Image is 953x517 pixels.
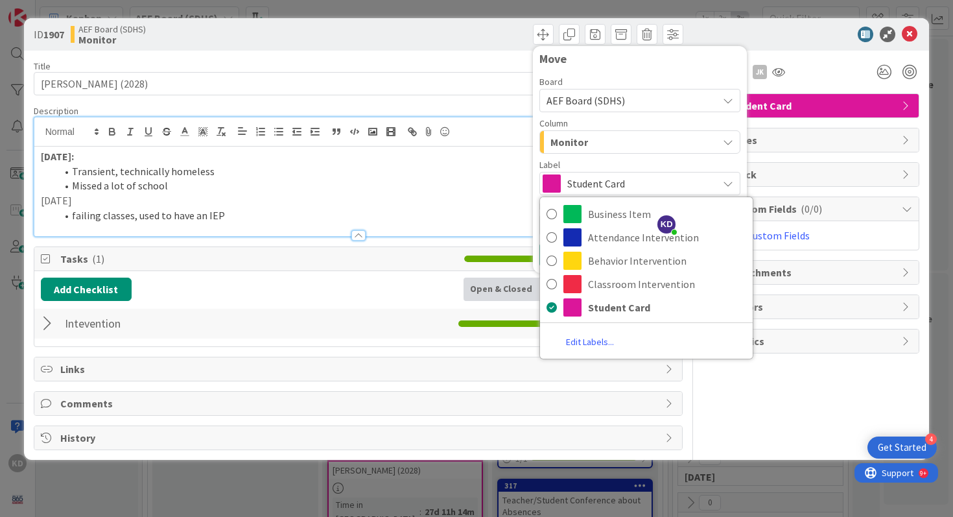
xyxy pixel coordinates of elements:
[56,164,676,179] li: Transient, technically homeless
[540,226,753,249] a: Attendance Intervention
[34,72,683,95] input: type card name here...
[539,130,740,154] button: Monitor
[27,2,59,18] span: Support
[56,178,676,193] li: Missed a lot of school
[567,174,711,193] span: Student Card
[710,229,810,242] a: Manage Custom Fields
[753,65,767,79] div: JK
[34,105,78,117] span: Description
[539,77,563,86] span: Board
[78,34,146,45] b: Monitor
[540,202,753,226] a: Business Item
[43,28,64,41] b: 1907
[41,150,74,163] strong: [DATE]:
[588,274,746,294] span: Classroom Intervention
[60,430,659,446] span: History
[925,433,937,445] div: 4
[41,278,132,301] button: Add Checklist
[65,5,72,16] div: 9+
[78,24,146,34] span: AEF Board (SDHS)
[56,208,676,223] li: failing classes, used to have an IEP
[34,27,64,42] span: ID
[92,252,104,265] span: ( 1 )
[588,204,746,224] span: Business Item
[60,312,335,335] input: Add Checklist...
[801,202,822,215] span: ( 0/0 )
[588,228,746,247] span: Attendance Intervention
[729,265,895,280] span: Attachments
[41,193,676,208] p: [DATE]
[547,94,625,107] span: AEF Board (SDHS)
[729,167,895,182] span: Block
[540,330,640,354] a: Edit Labels...
[540,249,753,272] a: Behavior Intervention
[60,251,458,267] span: Tasks
[729,299,895,315] span: Mirrors
[34,60,51,72] label: Title
[657,215,676,234] span: KD
[540,296,753,319] a: Student Card
[729,132,895,148] span: Dates
[729,201,895,217] span: Custom Fields
[729,98,895,114] span: Student Card
[588,298,746,317] span: Student Card
[539,119,568,128] span: Column
[60,396,659,411] span: Comments
[539,160,560,169] span: Label
[539,53,740,66] div: Move
[867,437,937,459] div: Open Get Started checklist, remaining modules: 4
[540,272,753,296] a: Classroom Intervention
[464,278,539,301] div: Open & Closed
[60,361,659,377] span: Links
[588,251,746,271] span: Behavior Intervention
[550,134,588,150] span: Monitor
[878,441,926,454] div: Get Started
[729,333,895,349] span: Metrics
